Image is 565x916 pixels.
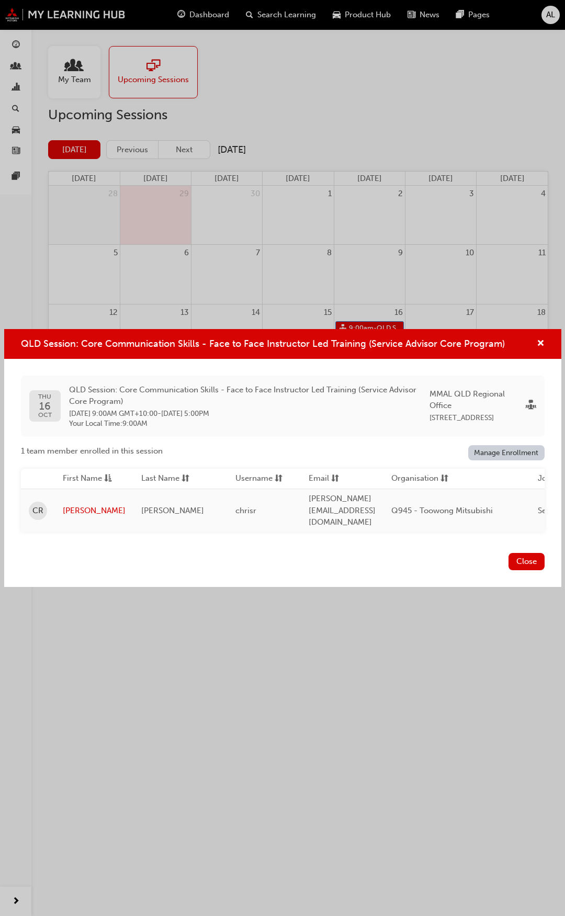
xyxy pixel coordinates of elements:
span: sorting-icon [182,472,189,485]
span: Last Name [141,472,179,485]
span: [STREET_ADDRESS] [430,413,494,422]
span: asc-icon [104,472,112,485]
span: [PERSON_NAME][EMAIL_ADDRESS][DOMAIN_NAME] [309,494,376,527]
span: sorting-icon [275,472,282,485]
button: Usernamesorting-icon [235,472,293,485]
span: 16 [38,401,52,412]
span: chrisr [235,506,256,515]
button: First Nameasc-icon [63,472,120,485]
span: cross-icon [537,340,545,349]
span: 16 Oct 2025 5:00PM [161,409,209,418]
span: sorting-icon [331,472,339,485]
span: THU [38,393,52,400]
button: cross-icon [537,337,545,350]
span: First Name [63,472,102,485]
span: Organisation [391,472,438,485]
span: QLD Session: Core Communication Skills - Face to Face Instructor Led Training (Service Advisor Co... [69,384,421,408]
span: Q945 - Toowong Mitsubishi [391,506,493,515]
span: Email [309,472,329,485]
button: Close [508,553,545,570]
span: QLD Session: Core Communication Skills - Face to Face Instructor Led Training (Service Advisor Co... [21,338,505,349]
span: Your Local Time : 9:00AM [69,419,421,428]
button: Organisationsorting-icon [391,472,449,485]
span: Username [235,472,273,485]
button: Emailsorting-icon [309,472,366,485]
span: [PERSON_NAME] [141,506,204,515]
a: Manage Enrollment [468,445,545,460]
span: OCT [38,412,52,419]
span: 1 team member enrolled in this session [21,445,163,457]
span: CR [32,505,43,517]
div: - [69,384,421,428]
span: sorting-icon [440,472,448,485]
button: Last Namesorting-icon [141,472,199,485]
span: sessionType_FACE_TO_FACE-icon [526,400,536,412]
span: 16 Oct 2025 9:00AM GMT+10:00 [69,409,157,418]
a: [PERSON_NAME] [63,505,126,517]
span: MMAL QLD Regional Office [430,388,517,412]
div: QLD Session: Core Communication Skills - Face to Face Instructor Led Training (Service Advisor Co... [4,329,561,587]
